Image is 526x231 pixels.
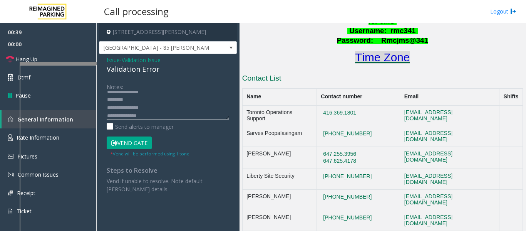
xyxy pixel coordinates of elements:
[337,36,428,44] span: Password: Rmcjms@341
[490,7,516,15] a: Logout
[122,56,161,64] span: Validation Issue
[404,150,452,163] a: [EMAIL_ADDRESS][DOMAIN_NAME]
[17,189,35,197] span: Receipt
[8,191,13,196] img: 'icon'
[317,88,400,105] th: Contact number
[355,51,410,64] a: Time Zone
[99,23,237,41] h4: [STREET_ADDRESS][PERSON_NAME]
[242,73,523,86] h3: Contact List
[99,42,209,54] span: [GEOGRAPHIC_DATA] - 85 [PERSON_NAME]
[404,109,452,121] a: [EMAIL_ADDRESS][DOMAIN_NAME]
[17,207,32,215] span: Ticket
[349,27,384,35] span: Username
[107,137,152,150] button: Vend Gate
[107,64,229,74] div: Validation Error
[499,88,523,105] th: Shifts
[242,189,317,210] td: [PERSON_NAME]
[100,2,173,21] h3: Call processing
[8,172,14,178] img: 'icon'
[242,126,317,147] td: Sarves Poopalasingam
[321,158,358,165] button: 647.625.4178
[384,27,415,35] span: : rmc341
[242,210,317,231] td: [PERSON_NAME]
[404,193,452,206] a: [EMAIL_ADDRESS][DOMAIN_NAME]
[17,73,30,81] span: Dtmf
[107,123,174,131] label: Send alerts to manager
[8,116,13,122] img: 'icon'
[242,88,317,105] th: Name
[16,55,37,63] span: Hang Up
[321,130,374,137] button: [PHONE_NUMBER]
[242,169,317,190] td: Liberty Site Security
[404,214,452,226] a: [EMAIL_ADDRESS][DOMAIN_NAME]
[404,130,452,142] a: [EMAIL_ADDRESS][DOMAIN_NAME]
[8,154,13,159] img: 'icon'
[242,147,317,169] td: [PERSON_NAME]
[8,134,13,141] img: 'icon'
[17,153,37,160] span: Pictures
[111,151,189,157] small: Vend will be performed using 1 tone
[321,151,358,158] button: 647.255.3956
[400,88,499,105] th: Email
[18,171,59,178] span: Common Issues
[17,134,59,141] span: Rate Information
[15,91,31,99] span: Pause
[107,56,120,64] span: Issue
[321,173,374,180] button: [PHONE_NUMBER]
[120,56,161,64] span: -
[510,7,516,15] img: logout
[107,177,229,193] p: Vend if unable to resolve. Note default [PERSON_NAME] details.
[107,167,229,174] h4: Steps to Resolve
[404,173,452,185] a: [EMAIL_ADDRESS][DOMAIN_NAME]
[107,80,123,91] label: Notes:
[8,208,13,215] img: 'icon'
[321,214,374,221] button: [PHONE_NUMBER]
[321,194,374,201] button: [PHONE_NUMBER]
[242,105,317,126] td: Toronto Operations Support
[2,110,96,128] a: General Information
[321,110,358,116] button: 416.369.1801
[17,116,73,123] span: General Information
